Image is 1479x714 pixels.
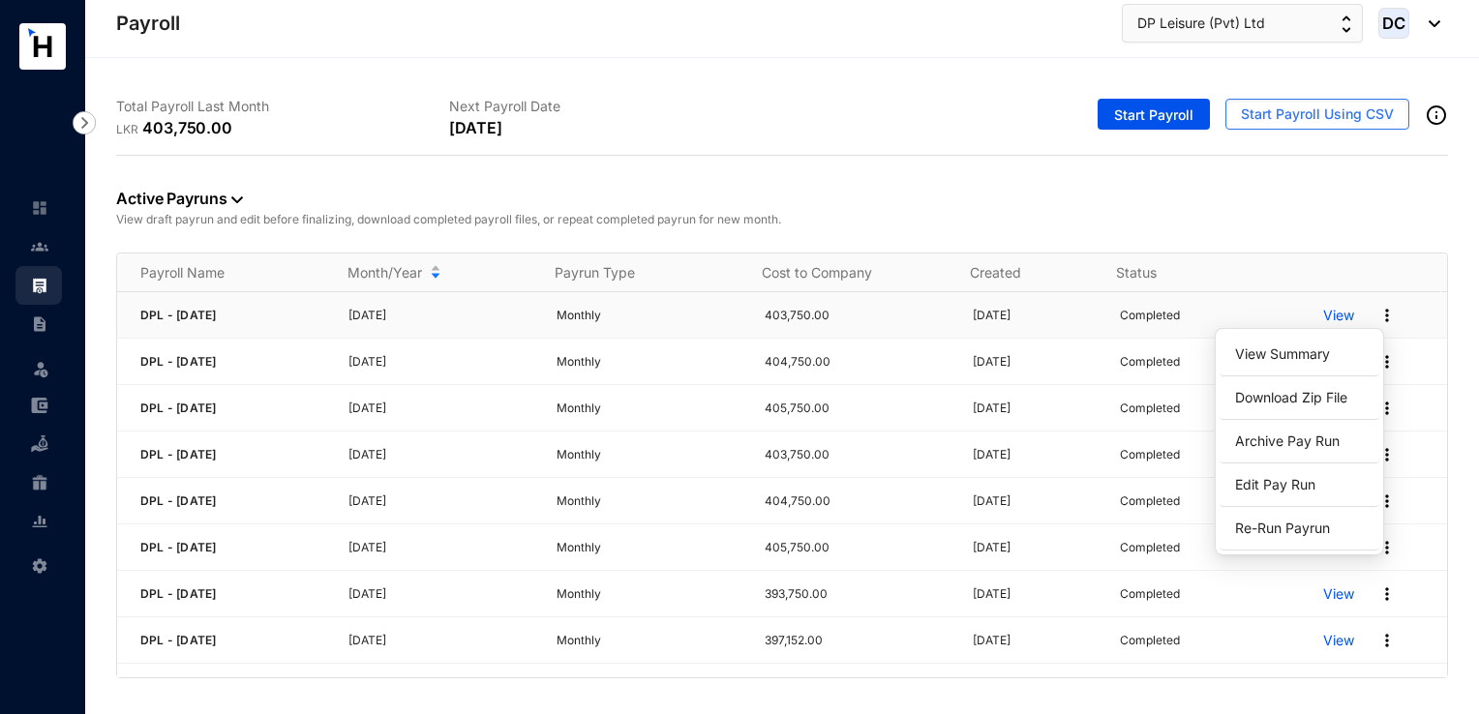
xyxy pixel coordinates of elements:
[557,631,741,650] p: Monthly
[140,633,216,647] span: DPL - [DATE]
[557,399,741,418] p: Monthly
[31,557,48,575] img: settings-unselected.1febfda315e6e19643a1.svg
[1419,20,1440,27] img: dropdown-black.8e83cc76930a90b1a4fdb6d089b7bf3a.svg
[1323,631,1354,650] a: View
[348,584,533,604] p: [DATE]
[1323,306,1354,325] a: View
[15,425,62,463] li: Loan
[1425,104,1448,127] img: info-outined.c2a0bb1115a2853c7f4cb4062ec879bc.svg
[1114,105,1193,125] span: Start Payroll
[31,513,48,530] img: report-unselected.e6a6b4230fc7da01f883.svg
[116,210,1448,229] p: View draft payrun and edit before finalizing, download completed payroll files, or repeat complet...
[765,538,950,557] p: 405,750.00
[348,631,533,650] p: [DATE]
[348,677,533,697] p: [DATE]
[140,401,216,415] span: DPL - [DATE]
[557,491,741,511] p: Monthly
[31,474,48,491] img: gratuity-unselected.a8c340787eea3cf492d7.svg
[1241,104,1394,124] span: Start Payroll Using CSV
[1093,253,1295,292] th: Status
[73,111,96,134] img: nav-icon-right.af6afadce00d159da59955279c43614e.svg
[557,677,741,697] p: Monthly
[1120,491,1180,511] p: Completed
[1120,399,1180,418] p: Completed
[116,189,243,208] a: Active Payruns
[765,352,950,372] p: 404,750.00
[1120,677,1180,697] p: Completed
[1137,13,1265,34] span: DP Leisure (Pvt) Ltd
[1377,399,1397,418] img: more.27664ee4a8faa814348e188645a3c1fc.svg
[1377,677,1397,697] img: more.27664ee4a8faa814348e188645a3c1fc.svg
[765,306,950,325] p: 403,750.00
[1342,15,1351,33] img: up-down-arrow.74152d26bf9780fbf563ca9c90304185.svg
[1120,352,1180,372] p: Completed
[1377,491,1397,511] img: more.27664ee4a8faa814348e188645a3c1fc.svg
[31,397,48,414] img: expense-unselected.2edcf0507c847f3e9e96.svg
[15,463,62,502] li: Gratuity
[140,586,216,601] span: DPL - [DATE]
[31,435,48,453] img: loan-unselected.d74d20a04637f2d15ab5.svg
[1231,381,1368,414] a: Download Zip File
[1122,4,1363,43] button: DP Leisure (Pvt) Ltd
[15,189,62,227] li: Home
[1377,352,1397,372] img: more.27664ee4a8faa814348e188645a3c1fc.svg
[1225,99,1409,130] button: Start Payroll Using CSV
[31,277,48,294] img: payroll.289672236c54bbec4828.svg
[1323,584,1354,604] p: View
[1377,306,1397,325] img: more.27664ee4a8faa814348e188645a3c1fc.svg
[765,677,950,697] p: 390,787.00
[1120,538,1180,557] p: Completed
[348,352,533,372] p: [DATE]
[348,445,533,464] p: [DATE]
[15,227,62,266] li: Contacts
[1377,445,1397,464] img: more.27664ee4a8faa814348e188645a3c1fc.svg
[348,491,533,511] p: [DATE]
[1323,677,1354,697] a: View
[348,306,533,325] p: [DATE]
[31,238,48,255] img: people-unselected.118708e94b43a90eceab.svg
[531,253,739,292] th: Payrun Type
[1377,538,1397,557] img: more.27664ee4a8faa814348e188645a3c1fc.svg
[557,306,741,325] p: Monthly
[1377,631,1397,650] img: more.27664ee4a8faa814348e188645a3c1fc.svg
[347,263,422,283] span: Month/Year
[765,445,950,464] p: 403,750.00
[1377,584,1397,604] img: more.27664ee4a8faa814348e188645a3c1fc.svg
[765,399,950,418] p: 405,750.00
[947,253,1093,292] th: Created
[1120,631,1180,650] p: Completed
[140,540,216,554] span: DPL - [DATE]
[1235,520,1330,536] span: Re-Run Payrun
[973,538,1097,557] p: [DATE]
[1120,306,1180,325] p: Completed
[557,352,741,372] p: Monthly
[1120,584,1180,604] p: Completed
[973,352,1097,372] p: [DATE]
[15,386,62,425] li: Expenses
[116,97,449,116] p: Total Payroll Last Month
[31,315,48,333] img: contract-unselected.99e2b2107c0a7dd48938.svg
[1231,425,1368,458] p: Archive Pay Run
[557,584,741,604] p: Monthly
[142,116,232,139] p: 403,750.00
[973,445,1097,464] p: [DATE]
[1231,338,1368,371] a: View Summary
[973,306,1097,325] p: [DATE]
[973,584,1097,604] p: [DATE]
[15,266,62,305] li: Payroll
[348,538,533,557] p: [DATE]
[116,120,142,139] p: LKR
[1382,15,1405,32] span: DC
[973,677,1097,697] p: [DATE]
[140,447,216,461] span: DPL - [DATE]
[1098,99,1210,130] button: Start Payroll
[31,359,50,378] img: leave-unselected.2934df6273408c3f84d9.svg
[15,502,62,541] li: Reports
[557,538,741,557] p: Monthly
[1120,445,1180,464] p: Completed
[140,493,216,508] span: DPL - [DATE]
[449,116,501,139] p: [DATE]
